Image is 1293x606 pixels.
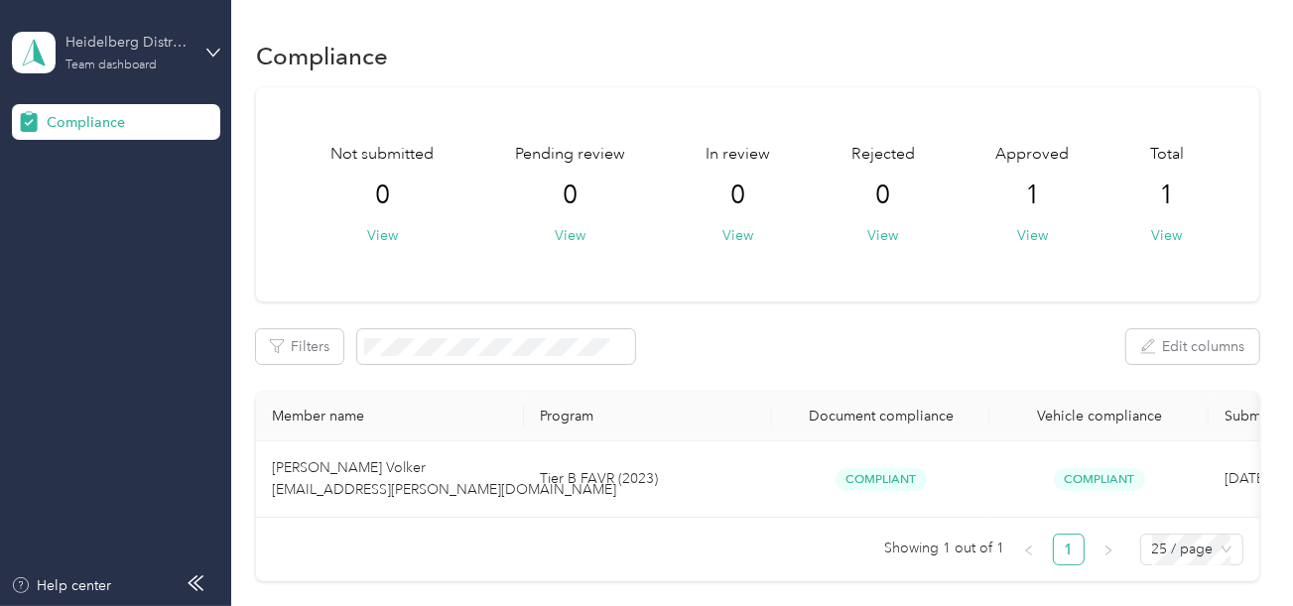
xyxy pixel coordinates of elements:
div: Heidelberg Distributing [65,32,190,53]
li: 1 [1053,534,1085,565]
li: Next Page [1093,534,1124,565]
span: Showing 1 out of 1 [885,534,1005,563]
button: left [1013,534,1045,565]
span: 0 [730,180,745,211]
div: Team dashboard [65,60,157,71]
span: left [1023,545,1035,556]
button: right [1093,534,1124,565]
span: Not submitted [330,143,434,167]
button: Filters [256,329,343,364]
span: In review [706,143,770,167]
span: 0 [875,180,890,211]
button: View [555,225,585,246]
span: 0 [375,180,390,211]
th: Member name [256,392,524,441]
button: View [722,225,753,246]
a: 1 [1054,535,1084,564]
span: Compliance [47,112,125,133]
span: Compliant [836,468,927,491]
span: Approved [995,143,1069,167]
h1: Compliance [256,46,388,66]
button: View [867,225,898,246]
td: Tier B FAVR (2023) [524,441,772,518]
button: Edit columns [1126,329,1259,364]
iframe: Everlance-gr Chat Button Frame [1182,495,1293,606]
button: Help center [11,575,112,596]
div: Document compliance [788,408,974,424]
button: View [1151,225,1182,246]
span: Total [1150,143,1184,167]
div: Page Size [1140,534,1243,565]
button: View [367,225,398,246]
span: [PERSON_NAME] Volker [EMAIL_ADDRESS][PERSON_NAME][DOMAIN_NAME] [272,459,616,498]
span: 25 / page [1152,535,1231,564]
button: View [1017,225,1048,246]
span: right [1102,545,1114,556]
span: Pending review [515,143,625,167]
th: Program [524,392,772,441]
span: 0 [563,180,578,211]
span: Rejected [851,143,915,167]
li: Previous Page [1013,534,1045,565]
span: 1 [1025,180,1040,211]
div: Vehicle compliance [1006,408,1193,424]
span: 1 [1159,180,1174,211]
span: Compliant [1054,468,1145,491]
